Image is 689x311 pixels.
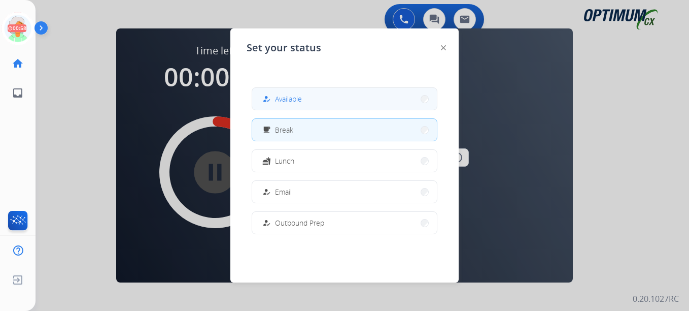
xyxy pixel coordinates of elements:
p: 0.20.1027RC [633,293,679,305]
mat-icon: inbox [12,87,24,99]
span: Outbound Prep [275,217,324,228]
mat-icon: fastfood [262,157,271,165]
mat-icon: how_to_reg [262,219,271,227]
span: Break [275,125,293,135]
span: Set your status [247,41,321,55]
mat-icon: how_to_reg [262,188,271,196]
mat-icon: how_to_reg [262,95,271,103]
button: Email [252,181,437,203]
span: Available [275,94,302,104]
button: Lunch [252,150,437,172]
mat-icon: free_breakfast [262,126,271,134]
button: Outbound Prep [252,212,437,234]
span: Email [275,186,292,197]
img: close-button [441,45,446,50]
span: Lunch [275,155,294,166]
mat-icon: home [12,57,24,70]
button: Break [252,119,437,141]
button: Available [252,88,437,110]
